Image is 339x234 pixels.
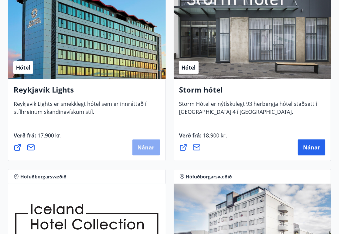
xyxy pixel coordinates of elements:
[20,173,67,180] span: Höfuðborgarsvæðið
[14,100,146,121] span: Reykjavik Lights er smekklegt hótel sem er innréttað í stílhreinum skandinavískum stíl.
[14,85,160,100] h4: Reykjavík Lights
[298,139,325,155] button: Nánar
[14,132,62,144] span: Verð frá :
[182,64,196,71] span: Hótel
[186,173,232,180] span: Höfuðborgarsvæðið
[179,100,317,121] span: Storm Hótel er nýtískulegt 93 herbergja hótel staðsett í [GEOGRAPHIC_DATA] 4 í [GEOGRAPHIC_DATA].
[202,132,227,139] span: 18.900 kr.
[179,132,227,144] span: Verð frá :
[138,144,155,151] span: Nánar
[132,139,160,155] button: Nánar
[179,85,326,100] h4: Storm hótel
[16,64,30,71] span: Hótel
[36,132,62,139] span: 17.900 kr.
[303,144,320,151] span: Nánar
